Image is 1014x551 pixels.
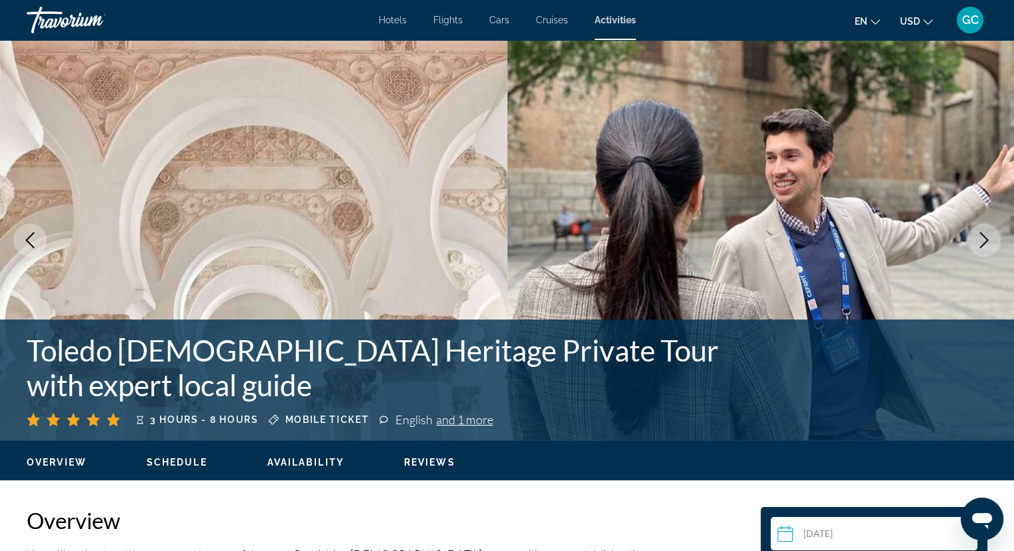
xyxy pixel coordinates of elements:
[436,412,493,427] span: and 1 more
[489,15,509,25] a: Cars
[953,6,987,34] button: User Menu
[961,498,1003,540] iframe: Button to launch messaging window
[404,457,455,468] span: Reviews
[267,457,344,468] span: Availability
[536,15,568,25] a: Cruises
[147,457,207,468] span: Schedule
[433,15,463,25] a: Flights
[395,412,493,427] div: English
[379,15,407,25] a: Hotels
[27,457,87,468] span: Overview
[404,456,455,468] button: Reviews
[285,414,369,425] span: Mobile ticket
[27,3,160,37] a: Travorium
[900,16,920,27] span: USD
[967,223,1001,257] button: Next image
[27,333,774,402] h1: Toledo [DEMOGRAPHIC_DATA] Heritage Private Tour with expert local guide
[855,11,880,31] button: Change language
[27,507,747,534] h2: Overview
[27,456,87,468] button: Overview
[900,11,933,31] button: Change currency
[855,16,867,27] span: en
[150,414,259,425] span: 3 hours - 8 hours
[147,456,207,468] button: Schedule
[595,15,636,25] a: Activities
[962,13,979,27] span: GC
[13,223,47,257] button: Previous image
[267,456,344,468] button: Availability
